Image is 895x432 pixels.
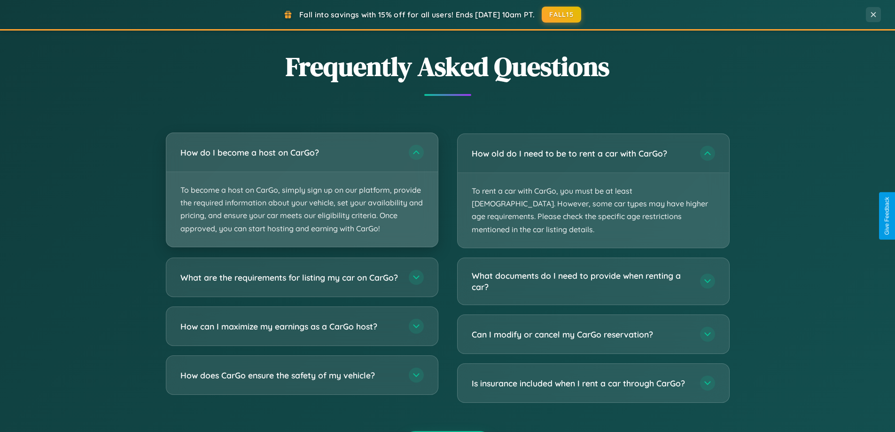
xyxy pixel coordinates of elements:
[884,197,890,235] div: Give Feedback
[180,320,399,332] h3: How can I maximize my earnings as a CarGo host?
[472,148,691,159] h3: How old do I need to be to rent a car with CarGo?
[472,270,691,293] h3: What documents do I need to provide when renting a car?
[458,173,729,248] p: To rent a car with CarGo, you must be at least [DEMOGRAPHIC_DATA]. However, some car types may ha...
[180,369,399,381] h3: How does CarGo ensure the safety of my vehicle?
[166,48,730,85] h2: Frequently Asked Questions
[472,377,691,389] h3: Is insurance included when I rent a car through CarGo?
[166,172,438,247] p: To become a host on CarGo, simply sign up on our platform, provide the required information about...
[180,147,399,158] h3: How do I become a host on CarGo?
[542,7,581,23] button: FALL15
[180,271,399,283] h3: What are the requirements for listing my car on CarGo?
[472,329,691,340] h3: Can I modify or cancel my CarGo reservation?
[299,10,535,19] span: Fall into savings with 15% off for all users! Ends [DATE] 10am PT.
